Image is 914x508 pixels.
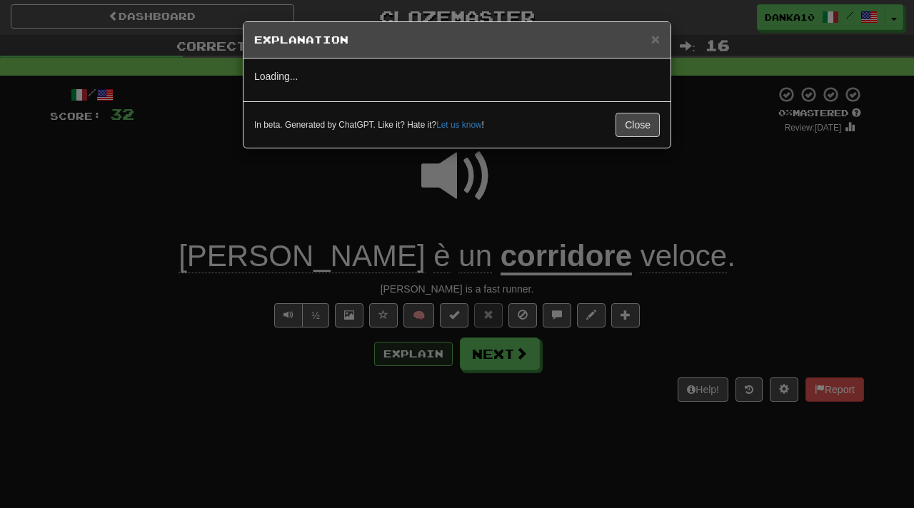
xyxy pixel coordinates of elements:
[651,31,660,47] span: ×
[616,113,660,137] button: Close
[651,31,660,46] button: Close
[254,69,660,83] p: Loading...
[254,119,484,131] small: In beta. Generated by ChatGPT. Like it? Hate it? !
[254,33,660,47] h5: Explanation
[436,120,481,130] a: Let us know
